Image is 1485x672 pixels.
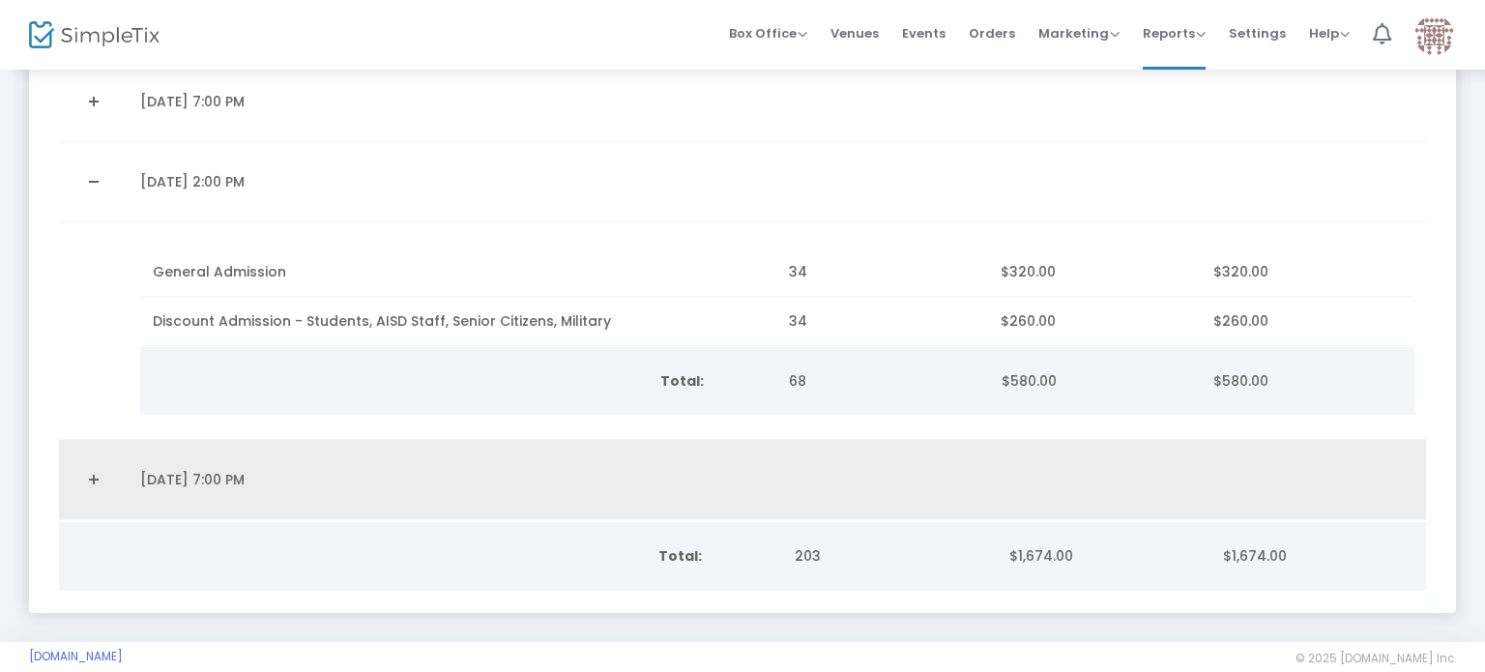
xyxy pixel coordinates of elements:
span: General Admission [153,262,286,281]
span: Venues [830,9,879,58]
span: $320.00 [1213,262,1268,281]
span: $580.00 [1002,371,1057,391]
span: © 2025 [DOMAIN_NAME] Inc. [1296,651,1456,666]
span: Settings [1229,9,1286,58]
span: $580.00 [1213,371,1268,391]
td: [DATE] 2:00 PM [129,142,777,222]
b: Total: [658,546,702,566]
span: Help [1309,24,1350,43]
span: Orders [969,9,1015,58]
span: $320.00 [1001,262,1056,281]
span: $260.00 [1213,311,1268,331]
span: Marketing [1038,24,1120,43]
span: Box Office [729,24,807,43]
a: Expand Details [71,464,117,495]
td: [DATE] 7:00 PM [129,62,777,142]
span: Reports [1143,24,1206,43]
span: 34 [789,262,807,281]
div: Data table [141,248,1413,346]
span: $1,674.00 [1009,546,1073,566]
span: $1,674.00 [1223,546,1287,566]
div: Data table [59,522,1426,591]
span: Discount Admission - Students, AISD Staff, Senior Citizens, Military [153,311,611,331]
a: [DOMAIN_NAME] [29,649,123,664]
a: Expand Details [71,86,117,117]
span: 68 [789,371,806,391]
b: Total: [660,371,704,391]
span: 203 [795,546,821,566]
span: Events [902,9,946,58]
a: Collapse Details [71,166,117,197]
span: $260.00 [1001,311,1056,331]
td: [DATE] 7:00 PM [129,440,777,520]
span: 34 [789,311,807,331]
